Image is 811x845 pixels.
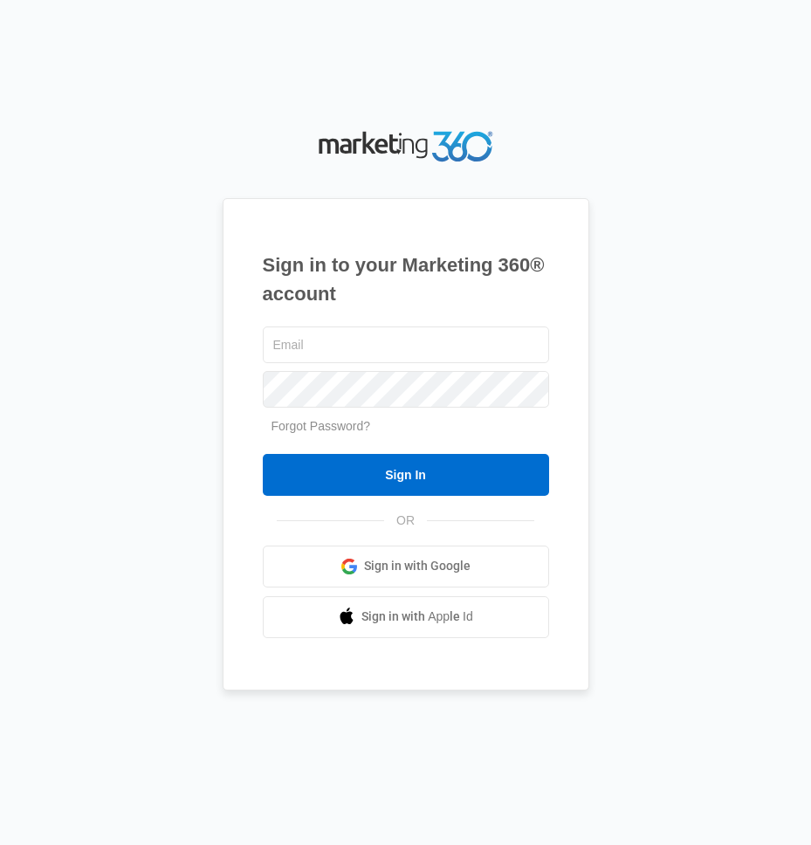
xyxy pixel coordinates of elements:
[384,512,427,530] span: OR
[361,608,473,626] span: Sign in with Apple Id
[263,596,549,638] a: Sign in with Apple Id
[263,454,549,496] input: Sign In
[263,546,549,587] a: Sign in with Google
[263,326,549,363] input: Email
[263,251,549,308] h1: Sign in to your Marketing 360® account
[364,557,471,575] span: Sign in with Google
[271,419,371,433] a: Forgot Password?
